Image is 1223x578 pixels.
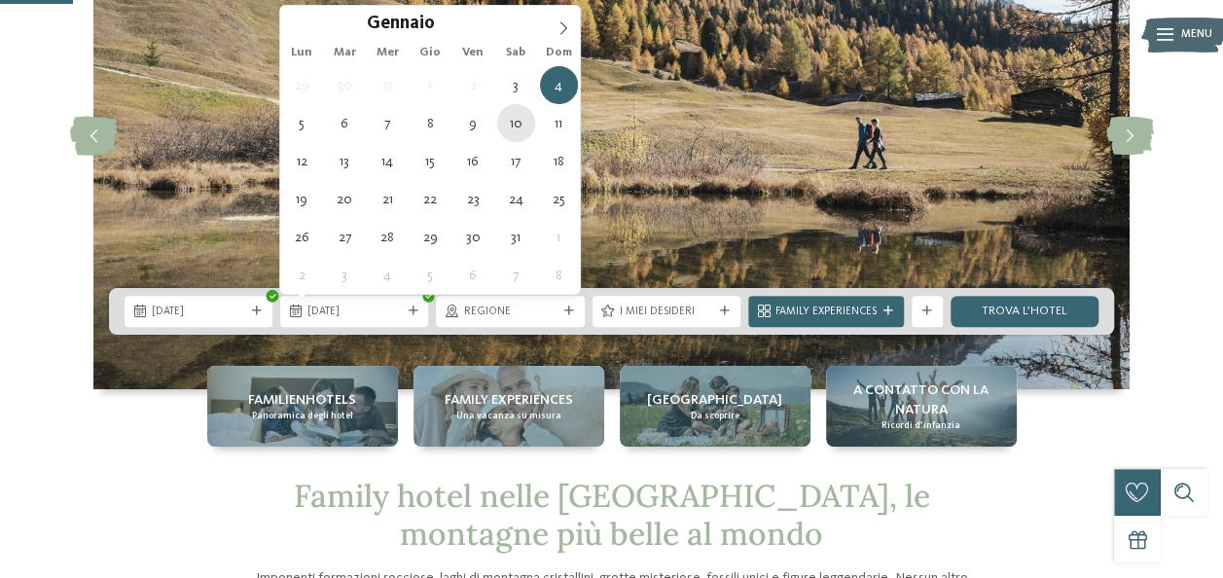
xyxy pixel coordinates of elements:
[326,218,364,256] span: Gennaio 27, 2026
[414,366,604,447] a: Family hotel nelle Dolomiti: una vacanza nel regno dei Monti Pallidi Family experiences Una vacan...
[283,66,321,104] span: Dicembre 29, 2025
[951,296,1098,327] a: trova l’hotel
[367,16,435,34] span: Gennaio
[326,142,364,180] span: Gennaio 13, 2026
[283,218,321,256] span: Gennaio 26, 2026
[435,13,499,33] input: Year
[307,305,401,320] span: [DATE]
[369,180,407,218] span: Gennaio 21, 2026
[540,66,578,104] span: Gennaio 4, 2026
[283,104,321,142] span: Gennaio 5, 2026
[497,256,535,294] span: Febbraio 7, 2026
[248,390,356,410] span: Familienhotels
[412,218,450,256] span: Gennaio 29, 2026
[412,180,450,218] span: Gennaio 22, 2026
[252,410,353,422] span: Panoramica degli hotel
[834,380,1009,419] span: A contatto con la natura
[620,305,713,320] span: I miei desideri
[454,142,492,180] span: Gennaio 16, 2026
[691,410,739,422] span: Da scoprire
[881,419,960,432] span: Ricordi d’infanzia
[454,66,492,104] span: Gennaio 2, 2026
[451,47,494,59] span: Ven
[497,218,535,256] span: Gennaio 31, 2026
[456,410,561,422] span: Una vacanza su misura
[369,142,407,180] span: Gennaio 14, 2026
[540,218,578,256] span: Febbraio 1, 2026
[463,305,557,320] span: Regione
[454,180,492,218] span: Gennaio 23, 2026
[409,47,451,59] span: Gio
[283,256,321,294] span: Febbraio 2, 2026
[412,142,450,180] span: Gennaio 15, 2026
[412,66,450,104] span: Gennaio 1, 2026
[326,180,364,218] span: Gennaio 20, 2026
[620,366,810,447] a: Family hotel nelle Dolomiti: una vacanza nel regno dei Monti Pallidi [GEOGRAPHIC_DATA] Da scoprire
[323,47,366,59] span: Mar
[494,47,537,59] span: Sab
[366,47,409,59] span: Mer
[369,218,407,256] span: Gennaio 28, 2026
[369,104,407,142] span: Gennaio 7, 2026
[540,180,578,218] span: Gennaio 25, 2026
[283,180,321,218] span: Gennaio 19, 2026
[497,180,535,218] span: Gennaio 24, 2026
[207,366,398,447] a: Family hotel nelle Dolomiti: una vacanza nel regno dei Monti Pallidi Familienhotels Panoramica de...
[294,476,930,553] span: Family hotel nelle [GEOGRAPHIC_DATA], le montagne più belle al mondo
[283,142,321,180] span: Gennaio 12, 2026
[775,305,877,320] span: Family Experiences
[326,104,364,142] span: Gennaio 6, 2026
[540,256,578,294] span: Febbraio 8, 2026
[326,256,364,294] span: Febbraio 3, 2026
[454,104,492,142] span: Gennaio 9, 2026
[454,256,492,294] span: Febbraio 6, 2026
[152,305,245,320] span: [DATE]
[497,142,535,180] span: Gennaio 17, 2026
[454,218,492,256] span: Gennaio 30, 2026
[497,66,535,104] span: Gennaio 3, 2026
[369,66,407,104] span: Dicembre 31, 2025
[280,47,323,59] span: Lun
[412,256,450,294] span: Febbraio 5, 2026
[326,66,364,104] span: Dicembre 30, 2025
[537,47,580,59] span: Dom
[540,142,578,180] span: Gennaio 18, 2026
[445,390,573,410] span: Family experiences
[497,104,535,142] span: Gennaio 10, 2026
[540,104,578,142] span: Gennaio 11, 2026
[647,390,782,410] span: [GEOGRAPHIC_DATA]
[412,104,450,142] span: Gennaio 8, 2026
[826,366,1017,447] a: Family hotel nelle Dolomiti: una vacanza nel regno dei Monti Pallidi A contatto con la natura Ric...
[369,256,407,294] span: Febbraio 4, 2026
